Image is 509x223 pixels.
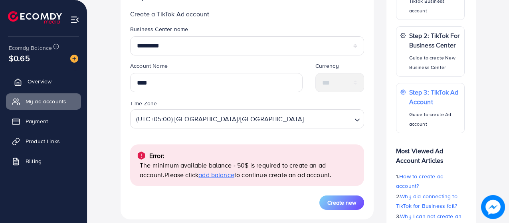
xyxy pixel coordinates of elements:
[315,62,364,73] legend: Currency
[130,99,157,107] label: Time Zone
[70,55,78,63] img: image
[130,9,364,19] p: Create a TikTok Ad account
[137,151,146,160] img: alert
[409,110,460,129] p: Guide to create Ad account
[327,199,356,207] span: Create new
[8,11,62,24] img: logo
[409,31,460,50] p: Step 2: TikTok For Business Center
[140,160,358,180] p: The minimum available balance - 50$ is required to create an ad account.
[396,140,465,165] p: Most Viewed Ad Account Articles
[130,62,303,73] legend: Account Name
[135,112,306,126] span: (UTC+05:00) [GEOGRAPHIC_DATA]/[GEOGRAPHIC_DATA]
[396,191,465,211] p: 2.
[396,172,444,190] span: How to create ad account?
[319,195,364,210] button: Create new
[198,170,234,179] span: add balance
[9,52,30,64] span: $0.65
[396,192,458,210] span: Why did connecting to TikTok for Business fail?
[6,153,81,169] a: Billing
[26,137,60,145] span: Product Links
[6,73,81,89] a: Overview
[9,44,52,52] span: Ecomdy Balance
[130,25,364,36] legend: Business Center name
[26,97,66,105] span: My ad accounts
[28,77,51,85] span: Overview
[396,172,465,191] p: 1.
[6,113,81,129] a: Payment
[26,157,42,165] span: Billing
[26,117,48,125] span: Payment
[409,87,460,107] p: Step 3: TikTok Ad Account
[409,53,460,72] p: Guide to create New Business Center
[6,133,81,149] a: Product Links
[481,195,505,219] img: image
[130,109,364,128] div: Search for option
[6,93,81,109] a: My ad accounts
[164,170,331,179] span: Please click to continue create an ad account.
[307,111,351,126] input: Search for option
[149,151,164,160] p: Error:
[70,15,79,24] img: menu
